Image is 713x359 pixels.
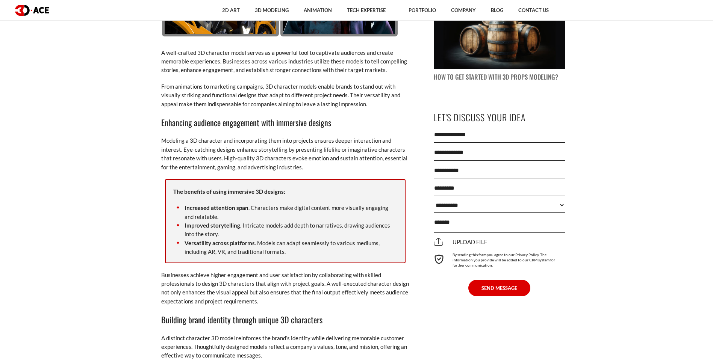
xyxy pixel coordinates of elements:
[434,238,487,245] span: Upload file
[161,116,409,129] h3: Enhancing audience engagement with immersive designs
[468,280,530,296] button: SEND MESSAGE
[185,240,255,246] strong: Versatility across platforms
[161,82,409,109] p: From animations to marketing campaigns, 3D character models enable brands to stand out with visua...
[161,136,409,172] p: Modeling a 3D character and incorporating them into projects ensures deeper interaction and inter...
[434,250,565,268] div: By sending this form you agree to our Privacy Policy. The information you provide will be added t...
[434,109,565,126] p: Let's Discuss Your Idea
[161,271,409,306] p: Businesses achieve higher engagement and user satisfaction by collaborating with skilled professi...
[161,313,409,326] h3: Building brand identity through unique 3D characters
[173,221,397,239] li: . Intricate models add depth to narratives, drawing audiences into the story.
[161,48,409,75] p: A well-crafted 3D character model serves as a powerful tool to captivate audiences and create mem...
[173,239,397,256] li: . Models can adapt seamlessly to various mediums, including AR, VR, and traditional formats.
[185,222,240,229] strong: Improved storytelling
[185,204,248,211] strong: Increased attention span
[15,5,49,16] img: logo dark
[173,187,397,196] p: The benefits of using immersive 3D designs:
[434,73,565,81] p: How to Get Started with 3D Props Modeling?
[173,204,397,221] li: . Characters make digital content more visually engaging and relatable.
